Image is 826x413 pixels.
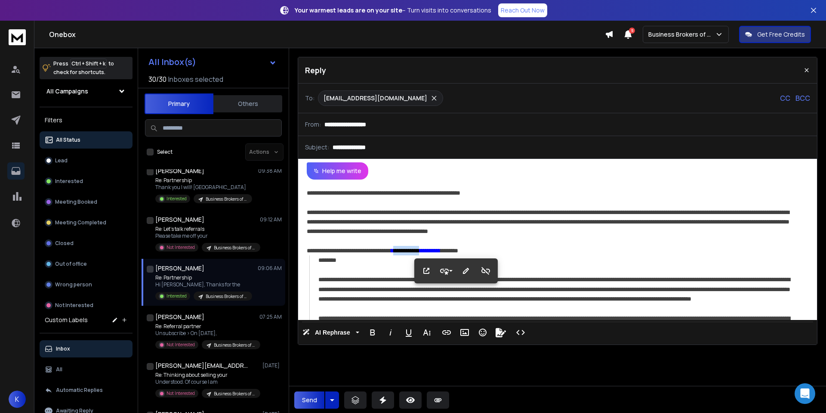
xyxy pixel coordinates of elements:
[40,276,133,293] button: Wrong person
[166,244,195,251] p: Not Interested
[56,387,103,394] p: Automatic Replies
[40,173,133,190] button: Interested
[155,184,252,191] p: Thank you I will! [GEOGRAPHIC_DATA]
[795,383,815,404] div: Open Intercom Messenger
[155,264,204,273] h1: [PERSON_NAME]
[55,240,74,247] p: Closed
[40,235,133,252] button: Closed
[214,342,255,348] p: Business Brokers of [US_STATE] | Realtor | [GEOGRAPHIC_DATA]
[70,59,107,68] span: Ctrl + Shift + k
[40,340,133,357] button: Inbox
[305,64,326,76] p: Reply
[40,193,133,211] button: Meeting Booked
[739,26,811,43] button: Get Free Credits
[55,157,68,164] p: Lead
[206,196,247,202] p: Business Brokers of [US_STATE] | Realtor | [GEOGRAPHIC_DATA]
[55,219,106,226] p: Meeting Completed
[55,281,92,288] p: Wrong person
[313,329,352,336] span: AI Rephrase
[9,29,26,45] img: logo
[456,324,473,341] button: Insert Image (Ctrl+P)
[512,324,529,341] button: Code View
[166,342,195,348] p: Not Interested
[213,94,282,113] button: Others
[45,316,88,324] h3: Custom Labels
[55,178,83,185] p: Interested
[478,262,494,279] button: Unlink
[40,297,133,314] button: Not Interested
[382,324,399,341] button: Italic (Ctrl+I)
[9,391,26,408] button: K
[155,177,252,184] p: Re: Partnership
[475,324,491,341] button: Emoticons
[418,262,435,279] button: Open Link
[438,324,455,341] button: Insert Link (Ctrl+K)
[148,74,166,84] span: 30 / 30
[40,114,133,126] h3: Filters
[155,167,204,175] h1: [PERSON_NAME]
[168,74,223,84] h3: Inboxes selected
[206,293,247,300] p: Business Brokers of [US_STATE] | Realtor | [GEOGRAPHIC_DATA]
[55,199,97,205] p: Meeting Booked
[324,94,427,102] p: [EMAIL_ADDRESS][DOMAIN_NAME]
[294,391,324,409] button: Send
[295,6,491,15] p: – Turn visits into conversations
[166,390,195,397] p: Not Interested
[757,30,805,39] p: Get Free Credits
[214,245,255,251] p: Business Brokers of [US_STATE] | Realtor | [GEOGRAPHIC_DATA]
[155,215,204,224] h1: [PERSON_NAME]
[155,274,252,281] p: Re: Partnership
[155,361,250,370] h1: [PERSON_NAME][EMAIL_ADDRESS][DOMAIN_NAME]
[40,382,133,399] button: Automatic Replies
[493,324,509,341] button: Signature
[40,361,133,378] button: All
[157,149,173,155] label: Select
[648,30,715,39] p: Business Brokers of AZ
[148,58,196,66] h1: All Inbox(s)
[305,94,314,102] p: To:
[155,281,252,288] p: Hi [PERSON_NAME], Thanks for the
[305,143,329,152] p: Subject:
[364,324,381,341] button: Bold (Ctrl+B)
[498,3,547,17] a: Reach Out Now
[46,87,88,96] h1: All Campaigns
[401,324,417,341] button: Underline (Ctrl+U)
[259,314,282,320] p: 07:25 AM
[145,93,213,114] button: Primary
[295,6,402,14] strong: Your warmest leads are on your site
[307,162,368,180] button: Help me write
[55,261,87,267] p: Out of office
[155,233,259,239] p: Please take me off your
[795,93,810,103] p: BCC
[55,302,93,309] p: Not Interested
[49,29,605,40] h1: Onebox
[501,6,545,15] p: Reach Out Now
[780,93,790,103] p: CC
[166,293,187,299] p: Interested
[260,216,282,223] p: 09:12 AM
[155,313,204,321] h1: [PERSON_NAME]
[438,262,454,279] button: Style
[56,345,70,352] p: Inbox
[262,362,282,369] p: [DATE]
[56,137,80,143] p: All Status
[40,131,133,149] button: All Status
[53,59,114,77] p: Press to check for shortcuts.
[40,152,133,169] button: Lead
[40,214,133,231] button: Meeting Completed
[40,255,133,273] button: Out of office
[214,391,255,397] p: Business Brokers of [US_STATE] | Local Business | [GEOGRAPHIC_DATA]
[629,28,635,34] span: 5
[301,324,361,341] button: AI Rephrase
[142,53,284,71] button: All Inbox(s)
[155,379,259,385] p: Understood. Of course I am
[155,330,259,337] p: Unsubscribe > On [DATE],
[155,323,259,330] p: Re: Referral partner
[155,226,259,233] p: Re: Let’s talk referrals
[305,120,321,129] p: From:
[166,196,187,202] p: Interested
[258,168,282,174] p: 09:38 AM
[419,324,435,341] button: More Text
